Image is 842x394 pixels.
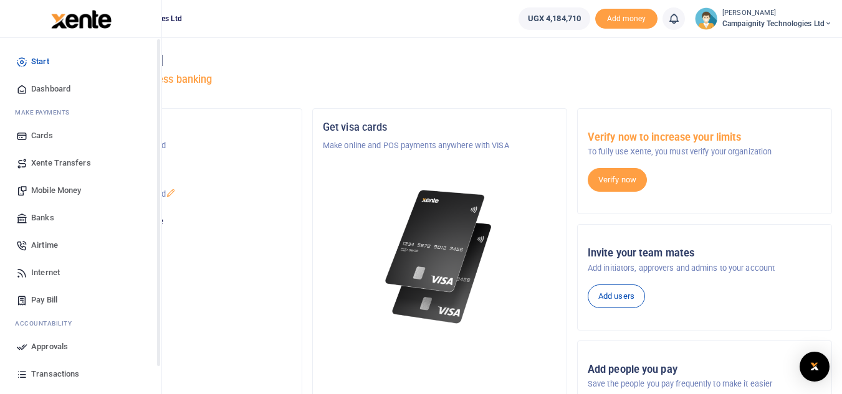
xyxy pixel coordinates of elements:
[10,232,151,259] a: Airtime
[24,319,72,328] span: countability
[31,368,79,380] span: Transactions
[595,9,658,29] li: Toup your wallet
[588,168,647,192] a: Verify now
[323,139,557,152] p: Make online and POS payments anywhere with VISA
[10,103,151,122] li: M
[323,121,557,134] h5: Get visa cards
[31,55,49,68] span: Start
[528,12,581,25] span: UGX 4,184,710
[10,314,151,333] li: Ac
[58,188,292,200] p: Campaignity Technologies Ltd
[31,83,70,95] span: Dashboard
[31,157,91,169] span: Xente Transfers
[381,182,499,332] img: xente-_physical_cards.png
[31,266,60,279] span: Internet
[58,169,292,182] h5: Account
[588,364,821,376] h5: Add people you pay
[58,231,292,243] h5: UGX 4,184,710
[31,239,58,251] span: Airtime
[695,7,717,30] img: profile-user
[588,247,821,260] h5: Invite your team mates
[10,204,151,232] a: Banks
[58,121,292,134] h5: Organization
[800,352,830,382] div: Open Intercom Messenger
[31,184,81,197] span: Mobile Money
[519,7,590,30] a: UGX 4,184,710
[588,378,821,390] p: Save the people you pay frequently to make it easier
[10,333,151,360] a: Approvals
[588,284,645,308] a: Add users
[588,131,821,144] h5: Verify now to increase your limits
[10,286,151,314] a: Pay Bill
[50,14,112,23] a: logo-small logo-large logo-large
[21,108,70,117] span: ake Payments
[31,212,54,224] span: Banks
[514,7,595,30] li: Wallet ballance
[58,139,292,152] p: Campaignity Technologies Ltd
[588,146,821,158] p: To fully use Xente, you must verify your organization
[722,8,832,19] small: [PERSON_NAME]
[595,13,658,22] a: Add money
[695,7,832,30] a: profile-user [PERSON_NAME] Campaignity Technologies Ltd
[10,122,151,149] a: Cards
[51,10,112,29] img: logo-large
[595,9,658,29] span: Add money
[47,54,832,67] h4: Hello [PERSON_NAME]
[10,259,151,286] a: Internet
[10,360,151,388] a: Transactions
[31,129,53,142] span: Cards
[58,215,292,228] p: Your current account balance
[10,75,151,103] a: Dashboard
[47,73,832,86] h5: Welcome to better business banking
[10,177,151,204] a: Mobile Money
[31,294,57,306] span: Pay Bill
[10,48,151,75] a: Start
[10,149,151,177] a: Xente Transfers
[722,18,832,29] span: Campaignity Technologies Ltd
[588,262,821,274] p: Add initiators, approvers and admins to your account
[31,340,68,353] span: Approvals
